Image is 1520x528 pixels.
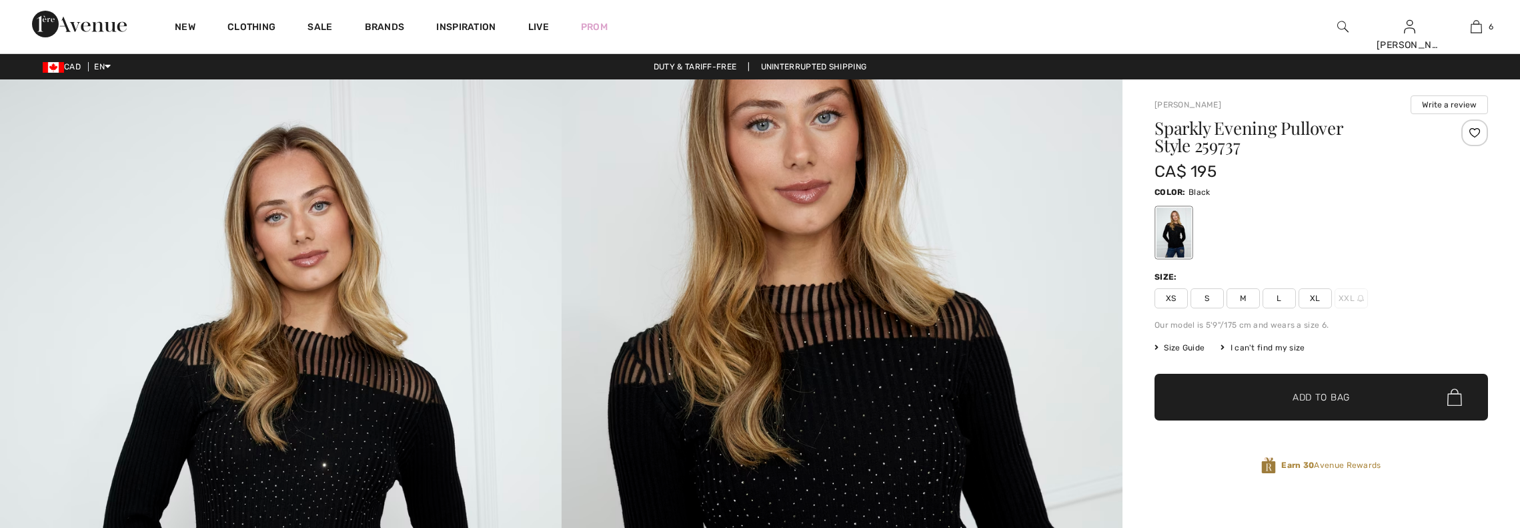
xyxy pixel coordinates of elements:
[1281,461,1314,470] strong: Earn 30
[32,11,127,37] img: 1ère Avenue
[1335,288,1368,308] span: XXL
[1263,288,1296,308] span: L
[1155,100,1221,109] a: [PERSON_NAME]
[1155,119,1433,154] h1: Sparkly Evening Pullover Style 259737
[1293,390,1350,405] span: Add to Bag
[1281,459,1381,471] span: Avenue Rewards
[1447,388,1462,406] img: Bag.svg
[1411,95,1488,114] button: Write a review
[1489,21,1493,33] span: 6
[365,21,405,35] a: Brands
[1299,288,1332,308] span: XL
[1157,208,1191,258] div: Black
[1155,271,1180,283] div: Size:
[43,62,64,73] img: Canadian Dollar
[1155,374,1488,421] button: Add to Bag
[1191,288,1224,308] span: S
[1227,288,1260,308] span: M
[1189,188,1211,197] span: Black
[1155,162,1217,181] span: CA$ 195
[1155,342,1205,354] span: Size Guide
[528,20,549,34] a: Live
[1404,19,1415,35] img: My Info
[1471,19,1482,35] img: My Bag
[175,21,195,35] a: New
[1155,319,1488,331] div: Our model is 5'9"/175 cm and wears a size 6.
[94,62,111,71] span: EN
[1155,288,1188,308] span: XS
[1221,342,1305,354] div: I can't find my size
[1377,38,1442,52] div: [PERSON_NAME]
[1404,20,1415,33] a: Sign In
[1443,19,1509,35] a: 6
[1337,19,1349,35] img: search the website
[227,21,275,35] a: Clothing
[43,62,86,71] span: CAD
[1357,295,1364,302] img: ring-m.svg
[436,21,496,35] span: Inspiration
[1261,457,1276,475] img: Avenue Rewards
[581,20,608,34] a: Prom
[1155,188,1186,197] span: Color:
[307,21,332,35] a: Sale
